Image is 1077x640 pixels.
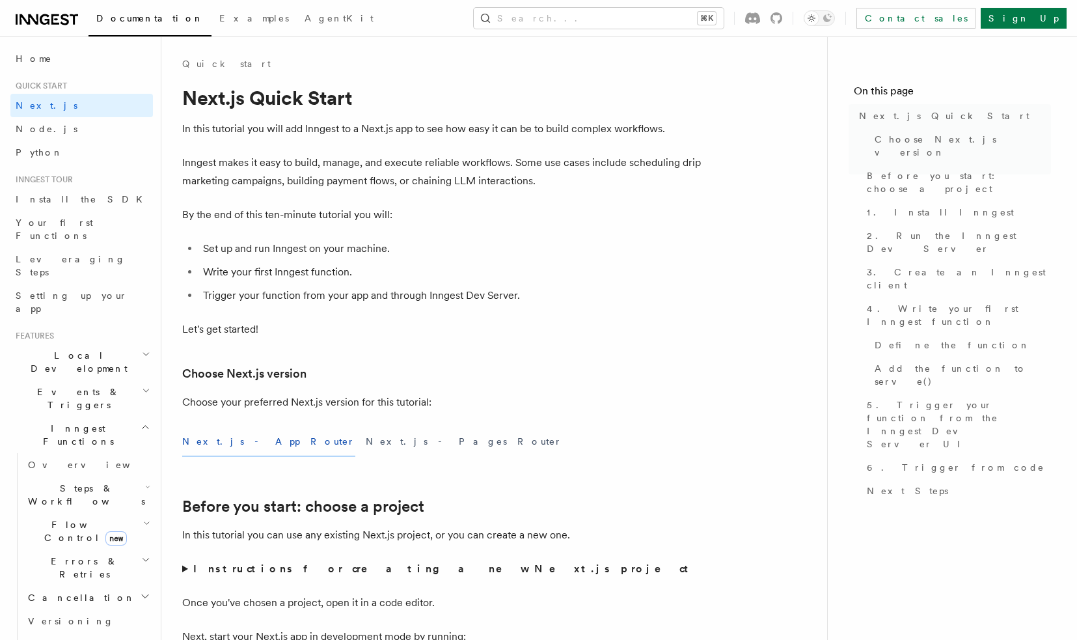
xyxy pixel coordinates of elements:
span: Before you start: choose a project [867,169,1051,195]
li: Trigger your function from your app and through Inngest Dev Server. [199,286,703,305]
a: Before you start: choose a project [182,497,424,516]
span: 5. Trigger your function from the Inngest Dev Server UI [867,398,1051,451]
span: Steps & Workflows [23,482,145,508]
span: Flow Control [23,518,143,544]
a: Choose Next.js version [869,128,1051,164]
a: Your first Functions [10,211,153,247]
span: Add the function to serve() [875,362,1051,388]
span: Home [16,52,52,65]
a: Examples [211,4,297,35]
span: Next.js [16,100,77,111]
a: Install the SDK [10,188,153,211]
h4: On this page [854,83,1051,104]
a: Add the function to serve() [869,357,1051,393]
a: Versioning [23,609,153,633]
span: Versioning [28,616,114,626]
span: Python [16,147,63,158]
span: 4. Write your first Inngest function [867,302,1051,328]
a: Next.js Quick Start [854,104,1051,128]
button: Events & Triggers [10,380,153,417]
a: Contact sales [856,8,975,29]
a: 2. Run the Inngest Dev Server [862,224,1051,260]
span: Define the function [875,339,1030,352]
span: 1. Install Inngest [867,206,1014,219]
button: Toggle dark mode [804,10,835,26]
span: Errors & Retries [23,555,141,581]
span: Quick start [10,81,67,91]
span: Leveraging Steps [16,254,126,277]
span: Install the SDK [16,194,150,204]
span: Events & Triggers [10,385,142,411]
p: Let's get started! [182,320,703,339]
button: Search...⌘K [474,8,724,29]
button: Cancellation [23,586,153,609]
p: Once you've chosen a project, open it in a code editor. [182,594,703,612]
button: Inngest Functions [10,417,153,453]
li: Set up and run Inngest on your machine. [199,240,703,258]
a: AgentKit [297,4,381,35]
a: 6. Trigger from code [862,456,1051,479]
h1: Next.js Quick Start [182,86,703,109]
span: 2. Run the Inngest Dev Server [867,229,1051,255]
a: Quick start [182,57,271,70]
a: Documentation [89,4,211,36]
span: Overview [28,460,162,470]
span: AgentKit [305,13,374,23]
a: Node.js [10,117,153,141]
strong: Instructions for creating a new Next.js project [193,563,694,575]
button: Local Development [10,344,153,380]
a: Next Steps [862,479,1051,503]
span: Inngest tour [10,174,73,185]
li: Write your first Inngest function. [199,263,703,281]
a: Sign Up [981,8,1067,29]
a: Choose Next.js version [182,365,307,383]
button: Flow Controlnew [23,513,153,550]
span: Documentation [96,13,204,23]
p: Choose your preferred Next.js version for this tutorial: [182,393,703,411]
span: Features [10,331,54,341]
span: Cancellation [23,591,135,604]
a: Define the function [869,333,1051,357]
span: Next Steps [867,484,948,497]
a: 1. Install Inngest [862,201,1051,224]
span: 3. Create an Inngest client [867,266,1051,292]
a: Overview [23,453,153,477]
span: Node.js [16,124,77,134]
span: Inngest Functions [10,422,141,448]
summary: Instructions for creating a new Next.js project [182,560,703,578]
span: Next.js Quick Start [859,109,1029,122]
a: Before you start: choose a project [862,164,1051,201]
p: Inngest makes it easy to build, manage, and execute reliable workflows. Some use cases include sc... [182,154,703,190]
button: Errors & Retries [23,550,153,586]
span: Choose Next.js version [875,133,1051,159]
span: Setting up your app [16,290,128,314]
a: Leveraging Steps [10,247,153,284]
span: Local Development [10,349,142,375]
span: Your first Functions [16,217,93,241]
a: Home [10,47,153,70]
span: 6. Trigger from code [867,461,1044,474]
a: 4. Write your first Inngest function [862,297,1051,333]
a: Setting up your app [10,284,153,320]
p: In this tutorial you will add Inngest to a Next.js app to see how easy it can be to build complex... [182,120,703,138]
button: Next.js - Pages Router [366,427,562,456]
a: 3. Create an Inngest client [862,260,1051,297]
p: By the end of this ten-minute tutorial you will: [182,206,703,224]
button: Next.js - App Router [182,427,355,456]
a: 5. Trigger your function from the Inngest Dev Server UI [862,393,1051,456]
p: In this tutorial you can use any existing Next.js project, or you can create a new one. [182,526,703,544]
a: Python [10,141,153,164]
span: new [105,531,127,546]
a: Next.js [10,94,153,117]
kbd: ⌘K [698,12,716,25]
span: Examples [219,13,289,23]
button: Steps & Workflows [23,477,153,513]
